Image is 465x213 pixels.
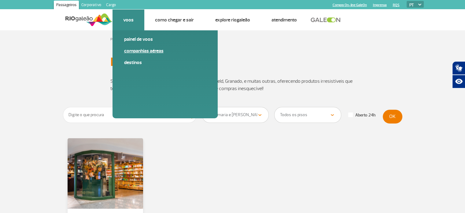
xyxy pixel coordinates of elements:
[271,17,297,23] a: Atendimento
[452,75,465,88] button: Abrir recursos assistivos.
[123,17,134,23] a: Voos
[393,3,400,7] a: RQS
[452,61,465,75] button: Abrir tradutor de língua de sinais.
[215,17,250,23] a: Explore RIOgaleão
[110,78,355,92] p: Surpreenda-se com lojas como Duty Free, Track & Field, Granado, e muitas outras, oferecendo produ...
[63,107,197,123] input: Digite o que procura
[124,48,206,54] a: Companhias Aéreas
[124,59,206,66] a: Destinos
[383,110,402,124] button: OK
[373,3,387,7] a: Imprensa
[54,1,79,10] a: Passageiros
[110,57,355,67] h1: Lojas
[333,3,367,7] a: Compra On-line GaleOn
[110,37,129,42] a: Página inicial
[79,1,104,10] a: Corporativo
[348,112,375,118] label: Aberto 24h
[155,17,194,23] a: Como chegar e sair
[124,36,206,43] a: Painel de voos
[452,61,465,88] div: Plugin de acessibilidade da Hand Talk.
[104,1,118,10] a: Cargo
